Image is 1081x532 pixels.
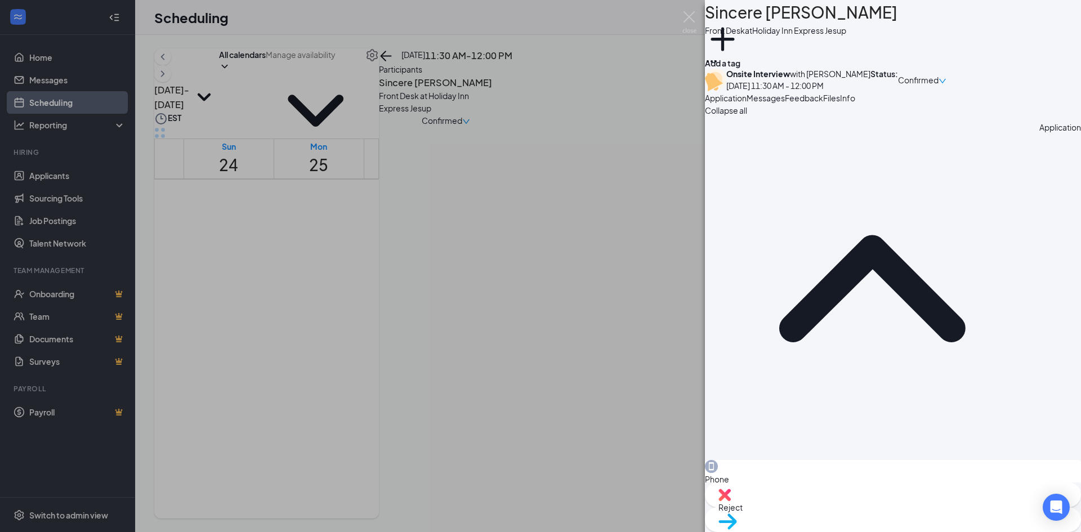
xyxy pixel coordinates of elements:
[870,68,898,92] div: Status :
[726,69,790,79] b: Onsite Interview
[840,93,855,103] span: Info
[1043,494,1070,521] div: Open Intercom Messenger
[705,473,1081,485] span: Phone
[939,77,946,85] span: down
[823,93,840,103] span: Files
[705,121,1039,455] svg: ChevronUp
[898,74,939,86] span: Confirmed
[705,21,740,57] svg: Plus
[726,68,870,79] div: with [PERSON_NAME]
[705,21,740,69] button: PlusAdd a tag
[705,25,897,36] div: Front Desk at Holiday Inn Express Jesup
[747,93,785,103] span: Messages
[705,105,747,115] span: Collapse all
[1039,121,1081,455] div: Application
[718,502,743,512] span: Reject
[785,93,823,103] span: Feedback
[705,93,747,103] span: Application
[726,79,870,92] div: [DATE] 11:30 AM - 12:00 PM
